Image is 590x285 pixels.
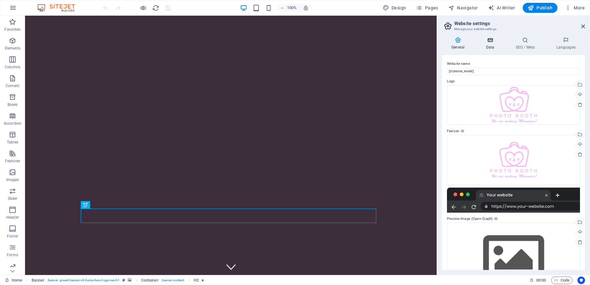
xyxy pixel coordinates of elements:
p: Slider [8,196,18,201]
div: YayLV_logoNoBG-WJUbrpAtgRqtvag7H5AZrA-VkB420FMmZouj6J-MpTJRA.png [447,135,580,185]
input: Name... [447,68,580,75]
h3: Manage your website settings [454,26,572,32]
button: Code [551,277,572,284]
span: Click to select. Double-click to edit [141,277,159,284]
iframe: To enrich screen reader interactions, please activate Accessibility in Grammarly extension settings [25,16,437,275]
button: Pages [413,3,440,13]
label: Preview Image (Open Graph) [447,215,580,223]
div: YayLV_logoNoBG-WJUbrpAtgRqtvag7H5AZrA.png [447,85,580,125]
h4: SEO / Meta [506,37,547,50]
p: Header [6,215,19,220]
span: Publish [528,5,552,11]
h4: Languages [547,37,585,50]
span: Click to select. Double-click to edit [194,277,199,284]
label: Logo [447,78,580,85]
h6: Session time [530,277,546,284]
span: Click to select. Double-click to edit [32,277,45,284]
span: Code [554,277,570,284]
p: Columns [5,65,20,70]
i: This element contains a background [128,278,131,282]
span: 00 00 [536,277,546,284]
span: AI Writer [488,5,515,11]
p: Boxes [8,102,18,107]
p: Tables [7,140,18,145]
span: . banner .preset-banner-v3-home-hero-logo-nav-h1 [47,277,120,284]
p: Favorites [4,27,20,32]
span: More [565,5,585,11]
button: Publish [523,3,557,13]
span: . banner-content [161,277,184,284]
span: Navigator [448,5,478,11]
button: More [562,3,587,13]
button: Usercentrics [577,277,585,284]
label: Website name [447,60,580,68]
button: AI Writer [485,3,518,13]
span: : [541,278,541,282]
button: Navigator [446,3,480,13]
p: Content [6,83,19,88]
p: Features [5,158,20,163]
a: Click to cancel selection. Double-click to open Pages [5,277,22,284]
h4: Data [476,37,506,50]
p: Images [6,177,19,182]
nav: breadcrumb [32,277,204,284]
p: Accordion [4,121,21,126]
i: Element contains an animation [201,278,204,282]
h2: Website settings [454,21,585,26]
h4: General [442,37,476,50]
p: Elements [5,46,21,51]
span: Pages [416,5,438,11]
p: Forms [7,252,18,257]
label: Favicon [447,127,580,135]
p: Footer [7,234,18,239]
i: This element is a customizable preset [122,278,125,282]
